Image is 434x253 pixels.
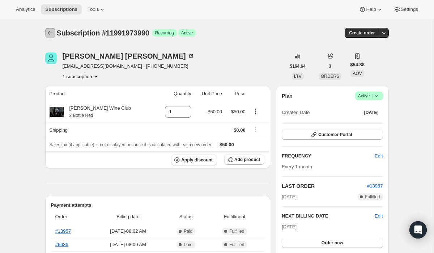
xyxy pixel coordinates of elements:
[51,202,265,209] h2: Payment attempts
[371,93,373,99] span: |
[184,242,192,248] span: Paid
[63,73,99,80] button: Product actions
[229,242,244,248] span: Fulfilled
[286,61,310,71] button: $164.64
[41,4,82,14] button: Subscriptions
[282,92,293,100] h2: Plan
[181,30,193,36] span: Active
[329,63,331,69] span: 3
[69,113,93,118] small: 2 Bottle Red
[350,61,365,68] span: $54.88
[282,130,383,140] button: Customer Portal
[57,29,149,37] span: Subscription #11991973990
[370,150,387,162] button: Edit
[324,61,336,71] button: 3
[45,52,57,64] span: Corey Cushing
[389,4,422,14] button: Settings
[209,213,260,220] span: Fulfillment
[51,209,92,225] th: Order
[231,109,246,114] span: $50.00
[318,132,352,138] span: Customer Portal
[282,224,297,229] span: [DATE]
[220,142,234,147] span: $50.00
[55,228,71,234] a: #13957
[282,193,297,201] span: [DATE]
[282,238,383,248] button: Order now
[321,74,339,79] span: ORDERS
[63,63,195,70] span: [EMAIL_ADDRESS][DOMAIN_NAME] · [PHONE_NUMBER]
[12,4,39,14] button: Analytics
[224,86,248,102] th: Price
[409,221,427,239] div: Open Intercom Messenger
[88,7,99,12] span: Tools
[375,152,383,160] span: Edit
[167,213,205,220] span: Status
[155,30,174,36] span: Recurring
[93,228,163,235] span: [DATE] · 08:02 AM
[171,155,217,165] button: Apply discount
[367,182,383,190] button: #13957
[45,122,155,138] th: Shipping
[184,228,192,234] span: Paid
[353,71,362,76] span: AOV
[322,240,343,246] span: Order now
[290,63,306,69] span: $164.64
[375,212,383,220] button: Edit
[155,86,193,102] th: Quantity
[349,30,375,36] span: Create order
[401,7,418,12] span: Settings
[50,142,213,147] span: Sales tax (if applicable) is not displayed because it is calculated with each new order.
[250,107,261,115] button: Product actions
[365,194,380,200] span: Fulfilled
[16,7,35,12] span: Analytics
[93,241,163,248] span: [DATE] · 08:00 AM
[45,86,155,102] th: Product
[345,28,379,38] button: Create order
[360,107,383,118] button: [DATE]
[63,52,195,60] div: [PERSON_NAME] [PERSON_NAME]
[93,213,163,220] span: Billing date
[234,157,260,163] span: Add product
[282,109,310,116] span: Created Date
[364,110,379,115] span: [DATE]
[234,127,246,133] span: $0.00
[282,164,312,169] span: Every 1 month
[224,155,264,165] button: Add product
[294,74,302,79] span: LTV
[250,125,261,133] button: Shipping actions
[282,212,375,220] h2: NEXT BILLING DATE
[358,92,380,100] span: Active
[282,182,367,190] h2: LAST ORDER
[354,4,387,14] button: Help
[193,86,224,102] th: Unit Price
[367,183,383,189] a: #13957
[229,228,244,234] span: Fulfilled
[181,157,213,163] span: Apply discount
[282,152,375,160] h2: FREQUENCY
[45,28,55,38] button: Subscriptions
[64,105,131,119] div: [PERSON_NAME] Wine Club
[208,109,222,114] span: $50.00
[55,242,68,247] a: #6636
[83,4,110,14] button: Tools
[45,7,77,12] span: Subscriptions
[366,7,376,12] span: Help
